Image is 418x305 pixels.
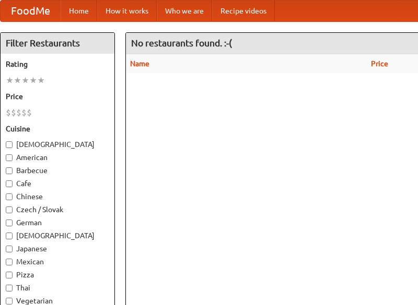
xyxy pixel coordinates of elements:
h5: Rating [6,59,109,69]
label: American [6,152,109,163]
input: Barbecue [6,167,13,174]
li: ★ [29,75,37,86]
label: German [6,217,109,228]
input: [DEMOGRAPHIC_DATA] [6,233,13,239]
label: [DEMOGRAPHIC_DATA] [6,139,109,150]
label: Mexican [6,257,109,267]
h4: Filter Restaurants [1,33,114,54]
a: Name [130,59,149,68]
li: $ [6,107,11,118]
a: FoodMe [1,1,61,21]
input: Japanese [6,246,13,252]
input: Mexican [6,259,13,265]
a: Home [61,1,97,21]
input: Cafe [6,180,13,187]
input: Czech / Slovak [6,206,13,213]
a: Price [371,59,388,68]
input: German [6,219,13,226]
ng-pluralize: No restaurants found. :-( [131,38,232,48]
li: $ [16,107,21,118]
label: Barbecue [6,165,109,176]
input: Thai [6,285,13,291]
li: $ [21,107,27,118]
label: Pizza [6,270,109,280]
input: [DEMOGRAPHIC_DATA] [6,141,13,148]
li: ★ [14,75,21,86]
li: ★ [21,75,29,86]
li: $ [27,107,32,118]
a: How it works [97,1,157,21]
a: Recipe videos [212,1,275,21]
input: Vegetarian [6,298,13,304]
li: $ [11,107,16,118]
h5: Cuisine [6,124,109,134]
li: ★ [37,75,45,86]
input: Pizza [6,272,13,278]
label: Thai [6,283,109,293]
label: Chinese [6,191,109,202]
label: Cafe [6,178,109,189]
label: Czech / Slovak [6,204,109,215]
input: Chinese [6,193,13,200]
li: ★ [6,75,14,86]
h5: Price [6,91,109,102]
label: [DEMOGRAPHIC_DATA] [6,230,109,241]
input: American [6,154,13,161]
label: Japanese [6,243,109,254]
a: Who we are [157,1,212,21]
